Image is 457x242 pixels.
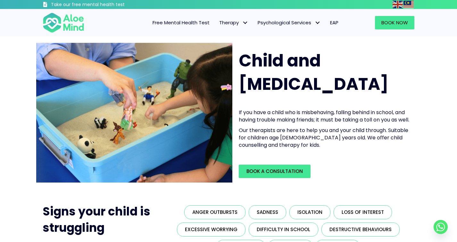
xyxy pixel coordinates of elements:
[192,209,237,215] span: Anger outbursts
[184,205,245,219] a: Anger outbursts
[239,165,311,178] a: Book a Consultation
[297,209,322,215] span: Isolation
[434,220,448,234] a: Whatsapp
[330,19,338,26] span: EAP
[185,226,237,233] span: Excessive worrying
[403,1,414,8] a: Malay
[334,205,392,219] a: Loss of interest
[239,109,411,123] p: If you have a child who is misbehaving, falling behind in school, and having trouble making frien...
[258,19,320,26] span: Psychological Services
[403,1,414,8] img: ms
[325,16,343,29] a: EAP
[93,16,343,29] nav: Menu
[43,203,150,236] span: Signs your child is struggling
[43,2,159,9] a: Take our free mental health test
[249,205,286,219] a: Sadness
[253,16,325,29] a: Psychological ServicesPsychological Services: submenu
[381,19,408,26] span: Book Now
[257,209,278,215] span: Sadness
[329,226,392,233] span: Destructive behaviours
[249,222,318,237] a: Difficulty in school
[313,18,322,27] span: Psychological Services: submenu
[36,43,232,183] img: play therapy2
[393,1,403,8] a: English
[239,127,411,149] p: Our therapists are here to help you and your child through. Suitable for children age [DEMOGRAPHI...
[43,12,84,33] img: Aloe mind Logo
[240,18,250,27] span: Therapy: submenu
[51,2,159,8] h3: Take our free mental health test
[153,19,210,26] span: Free Mental Health Test
[393,1,403,8] img: en
[375,16,414,29] a: Book Now
[239,49,388,96] span: Child and [MEDICAL_DATA]
[321,222,400,237] a: Destructive behaviours
[214,16,253,29] a: TherapyTherapy: submenu
[289,205,330,219] a: Isolation
[177,222,245,237] a: Excessive worrying
[246,168,303,175] span: Book a Consultation
[257,226,310,233] span: Difficulty in school
[342,209,384,215] span: Loss of interest
[148,16,214,29] a: Free Mental Health Test
[219,19,248,26] span: Therapy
